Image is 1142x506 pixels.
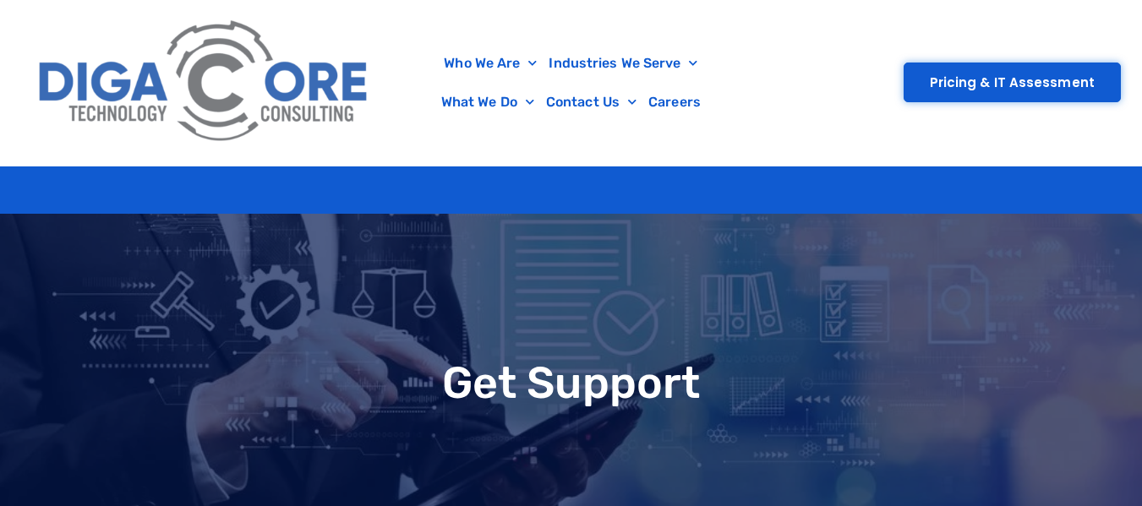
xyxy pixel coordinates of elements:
nav: Menu [388,44,755,122]
a: Careers [642,83,707,122]
a: Contact Us [540,83,642,122]
a: Industries We Serve [543,44,703,83]
h1: Get Support [8,361,1134,405]
a: Who We Are [438,44,543,83]
a: Pricing & IT Assessment [904,63,1121,102]
a: What We Do [435,83,540,122]
img: Digacore Logo [30,8,380,157]
span: Pricing & IT Assessment [930,76,1095,89]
